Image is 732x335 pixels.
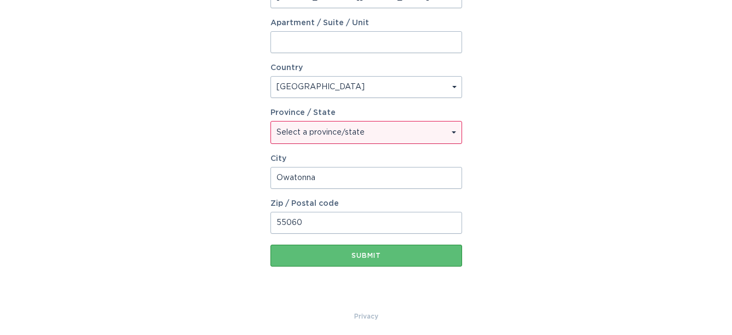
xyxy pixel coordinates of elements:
label: Country [270,64,303,72]
label: Zip / Postal code [270,200,462,207]
label: Province / State [270,109,336,117]
label: City [270,155,462,163]
a: Privacy Policy & Terms of Use [354,310,378,322]
button: Submit [270,245,462,267]
div: Submit [276,252,457,259]
label: Apartment / Suite / Unit [270,19,462,27]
